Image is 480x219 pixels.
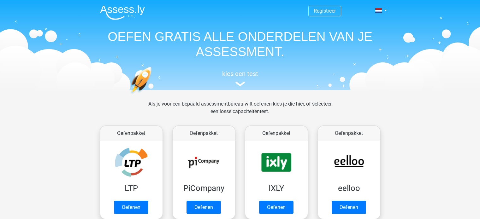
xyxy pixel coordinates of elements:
a: kies een test [95,70,385,87]
img: Assessly [100,5,145,20]
a: Registreer [314,8,336,14]
a: Oefenen [259,201,293,214]
a: Oefenen [114,201,148,214]
h1: OEFEN GRATIS ALLE ONDERDELEN VAN JE ASSESSMENT. [95,29,385,59]
h5: kies een test [95,70,385,78]
div: Als je voor een bepaald assessmentbureau wilt oefenen kies je die hier, of selecteer een losse ca... [143,100,337,123]
a: Oefenen [187,201,221,214]
a: Oefenen [332,201,366,214]
img: oefenen [130,67,176,124]
img: assessment [235,82,245,86]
